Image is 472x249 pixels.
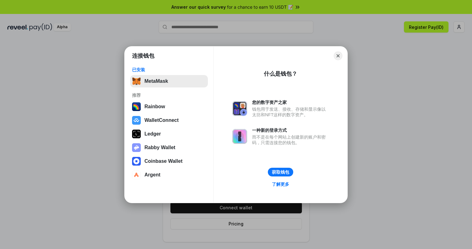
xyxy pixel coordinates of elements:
div: MetaMask [144,78,168,84]
img: svg+xml,%3Csvg%20width%3D%2228%22%20height%3D%2228%22%20viewBox%3D%220%200%2028%2028%22%20fill%3D... [132,171,141,179]
div: 钱包用于发送、接收、存储和显示像以太坊和NFT这样的数字资产。 [252,106,329,118]
button: MetaMask [130,75,208,87]
img: svg+xml,%3Csvg%20width%3D%2228%22%20height%3D%2228%22%20viewBox%3D%220%200%2028%2028%22%20fill%3D... [132,157,141,166]
div: Coinbase Wallet [144,158,182,164]
button: Close [334,51,342,60]
h1: 连接钱包 [132,52,154,60]
img: svg+xml,%3Csvg%20width%3D%2228%22%20height%3D%2228%22%20viewBox%3D%220%200%2028%2028%22%20fill%3D... [132,116,141,125]
img: svg+xml,%3Csvg%20width%3D%22120%22%20height%3D%22120%22%20viewBox%3D%220%200%20120%20120%22%20fil... [132,102,141,111]
button: Argent [130,169,208,181]
img: svg+xml,%3Csvg%20xmlns%3D%22http%3A%2F%2Fwww.w3.org%2F2000%2Fsvg%22%20fill%3D%22none%22%20viewBox... [232,129,247,144]
a: 了解更多 [268,180,293,188]
button: Rabby Wallet [130,141,208,154]
img: svg+xml,%3Csvg%20xmlns%3D%22http%3A%2F%2Fwww.w3.org%2F2000%2Fsvg%22%20width%3D%2228%22%20height%3... [132,130,141,138]
div: 获取钱包 [272,169,289,175]
button: WalletConnect [130,114,208,127]
button: Rainbow [130,100,208,113]
div: 已安装 [132,67,206,73]
img: svg+xml,%3Csvg%20fill%3D%22none%22%20height%3D%2233%22%20viewBox%3D%220%200%2035%2033%22%20width%... [132,77,141,86]
div: Rabby Wallet [144,145,175,150]
div: 什么是钱包？ [264,70,297,78]
div: Rainbow [144,104,165,109]
img: svg+xml,%3Csvg%20xmlns%3D%22http%3A%2F%2Fwww.w3.org%2F2000%2Fsvg%22%20fill%3D%22none%22%20viewBox... [132,143,141,152]
div: 一种新的登录方式 [252,127,329,133]
button: Ledger [130,128,208,140]
div: 您的数字资产之家 [252,100,329,105]
div: Ledger [144,131,161,137]
div: Argent [144,172,161,178]
div: 而不是在每个网站上创建新的账户和密码，只需连接您的钱包。 [252,134,329,145]
button: Coinbase Wallet [130,155,208,167]
div: 推荐 [132,92,206,98]
img: svg+xml,%3Csvg%20xmlns%3D%22http%3A%2F%2Fwww.w3.org%2F2000%2Fsvg%22%20fill%3D%22none%22%20viewBox... [232,101,247,116]
div: WalletConnect [144,118,179,123]
button: 获取钱包 [268,168,293,176]
div: 了解更多 [272,181,289,187]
